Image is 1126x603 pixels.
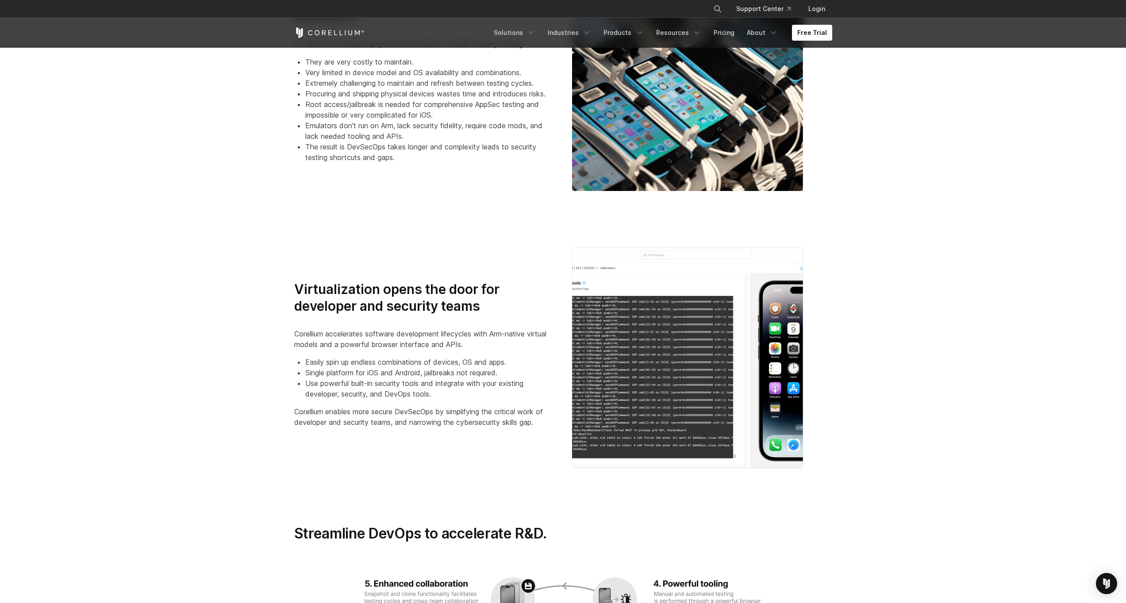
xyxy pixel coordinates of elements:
[294,525,647,542] h3: Streamline DevOps to accelerate R&D.
[651,25,707,41] a: Resources
[305,367,554,378] li: Single platform for iOS and Android, jailbreaks not required.
[305,57,554,67] li: They are very costly to maintain.
[305,141,554,163] li: The result is DevSecOps takes longer and complexity leads to security testing shortcuts and gaps.
[729,1,798,17] a: Support Center
[572,248,803,468] img: Streamline DevSecOps Mobile Devices to accelerate R&D
[708,25,740,41] a: Pricing
[294,27,365,38] a: Corellium Home
[542,25,596,41] a: Industries
[598,25,649,41] a: Products
[801,1,832,17] a: Login
[305,120,554,141] li: Emulators don't run on Arm, lack security fidelity, require code mods, and lack needed tooling an...
[792,25,832,41] a: Free Trial
[305,88,554,99] li: Procuring and shipping physical devices wastes time and introduces risks.
[294,328,554,350] p: Corellium accelerates software development lifecycles with Arm-native virtual models and a powerf...
[294,281,554,314] h3: Virtualization opens the door for developer and security teams
[703,1,832,17] div: Navigation Menu
[742,25,783,41] a: About
[305,357,554,367] li: Easily spin up endless combinations of devices, OS and apps.
[488,25,541,41] a: Solutions
[305,99,554,120] li: Root access/jailbreak is needed for comprehensive AppSec testing and impossible or very complicat...
[305,78,554,88] li: Extremely challenging to maintain and refresh between testing cycles.
[305,67,554,78] li: Very limited in device model and OS availability and combinations.
[1096,573,1117,594] div: Open Intercom Messenger
[710,1,726,17] button: Search
[294,406,554,427] p: Corellium enables more secure DevSecOps by simplifying the critical work of developer and securit...
[305,378,554,399] li: Use powerful built-in security tools and integrate with your existing developer, security, and De...
[488,25,832,41] div: Navigation Menu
